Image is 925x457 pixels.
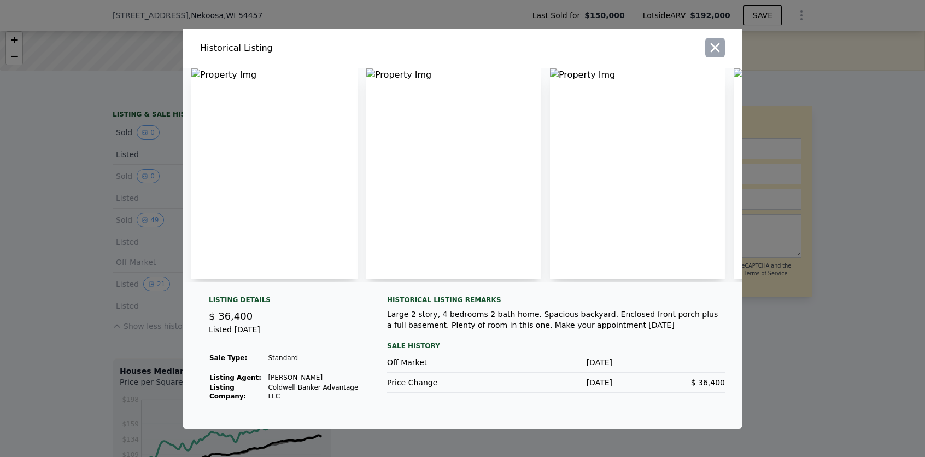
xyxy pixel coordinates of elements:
div: Listed [DATE] [209,324,361,344]
div: Historical Listing [200,42,458,55]
td: [PERSON_NAME] [267,373,361,383]
div: Off Market [387,357,500,368]
td: Standard [267,353,361,363]
div: Price Change [387,377,500,388]
div: Historical Listing remarks [387,296,725,304]
div: [DATE] [500,357,612,368]
strong: Listing Agent: [209,374,261,381]
div: Listing Details [209,296,361,309]
td: Coldwell Banker Advantage LLC [267,383,361,401]
div: Large 2 story, 4 bedrooms 2 bath home. Spacious backyard. Enclosed front porch plus a full baseme... [387,309,725,331]
div: Sale History [387,339,725,352]
strong: Sale Type: [209,354,247,362]
div: [DATE] [500,377,612,388]
strong: Listing Company: [209,384,246,400]
span: $ 36,400 [209,310,253,322]
img: Property Img [734,68,909,279]
img: Property Img [550,68,725,279]
img: Property Img [191,68,358,279]
img: Property Img [366,68,541,279]
span: $ 36,400 [691,378,725,387]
